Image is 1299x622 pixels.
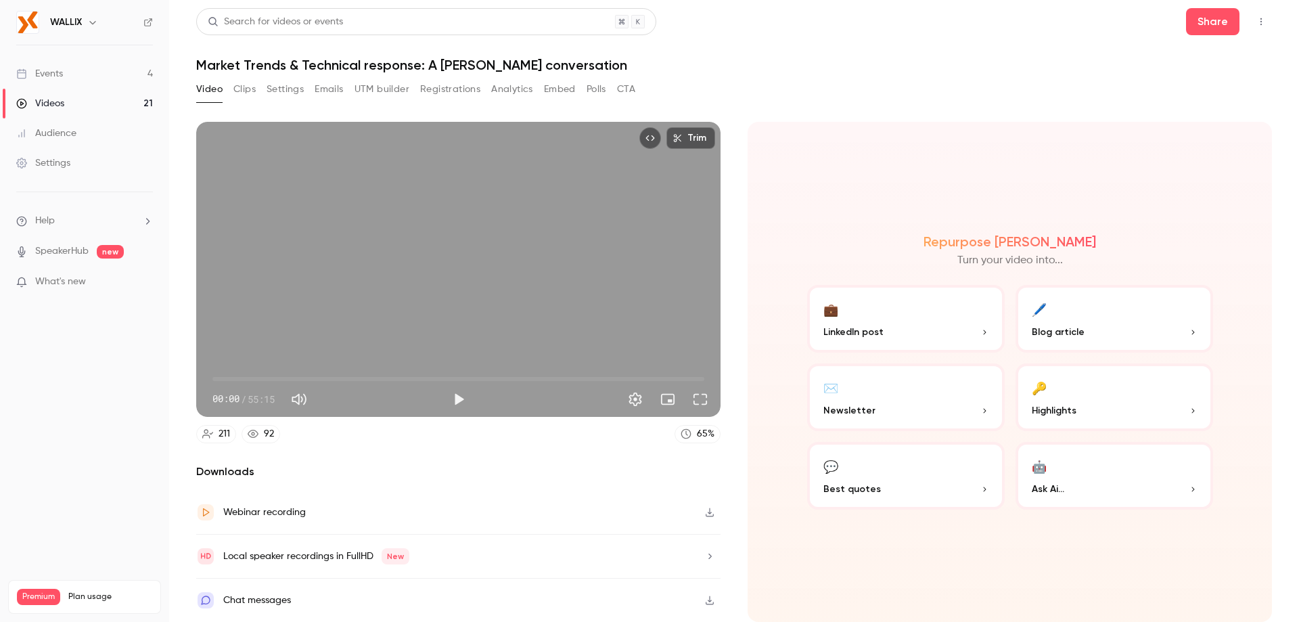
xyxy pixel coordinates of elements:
[16,127,76,140] div: Audience
[823,377,838,398] div: ✉️
[1032,377,1047,398] div: 🔑
[445,386,472,413] button: Play
[16,67,63,81] div: Events
[17,12,39,33] img: WALLIX
[1032,456,1047,476] div: 🤖
[639,127,661,149] button: Embed video
[823,403,875,418] span: Newsletter
[68,592,152,602] span: Plan usage
[617,79,635,100] button: CTA
[267,79,304,100] button: Settings
[17,589,60,605] span: Premium
[196,464,721,480] h2: Downloads
[1016,442,1213,510] button: 🤖Ask Ai...
[687,386,714,413] button: Full screen
[807,442,1005,510] button: 💬Best quotes
[544,79,576,100] button: Embed
[1016,285,1213,353] button: 🖊️Blog article
[697,427,714,441] div: 65 %
[16,97,64,110] div: Videos
[35,244,89,259] a: SpeakerHub
[219,427,230,441] div: 211
[1016,363,1213,431] button: 🔑Highlights
[196,79,223,100] button: Video
[666,127,715,149] button: Trim
[212,392,240,406] span: 00:00
[1032,325,1085,339] span: Blog article
[355,79,409,100] button: UTM builder
[223,592,291,608] div: Chat messages
[675,425,721,443] a: 65%
[16,156,70,170] div: Settings
[248,392,275,406] span: 55:15
[382,548,409,564] span: New
[823,482,881,496] span: Best quotes
[97,245,124,259] span: new
[50,16,82,29] h6: WALLIX
[491,79,533,100] button: Analytics
[223,548,409,564] div: Local speaker recordings in FullHD
[1186,8,1239,35] button: Share
[622,386,649,413] button: Settings
[1032,298,1047,319] div: 🖊️
[35,214,55,228] span: Help
[823,325,884,339] span: LinkedIn post
[823,456,838,476] div: 💬
[1250,11,1272,32] button: Top Bar Actions
[264,427,274,441] div: 92
[212,392,275,406] div: 00:00
[420,79,480,100] button: Registrations
[587,79,606,100] button: Polls
[241,392,246,406] span: /
[807,285,1005,353] button: 💼LinkedIn post
[315,79,343,100] button: Emails
[242,425,280,443] a: 92
[286,386,313,413] button: Mute
[35,275,86,289] span: What's new
[1032,482,1064,496] span: Ask Ai...
[654,386,681,413] button: Turn on miniplayer
[196,425,236,443] a: 211
[807,363,1005,431] button: ✉️Newsletter
[924,234,1096,250] h2: Repurpose [PERSON_NAME]
[208,15,343,29] div: Search for videos or events
[1032,403,1076,418] span: Highlights
[957,252,1063,269] p: Turn your video into...
[823,298,838,319] div: 💼
[233,79,256,100] button: Clips
[137,276,153,288] iframe: Noticeable Trigger
[223,504,306,520] div: Webinar recording
[196,57,1272,73] h1: Market Trends & Technical response: A [PERSON_NAME] conversation
[16,214,153,228] li: help-dropdown-opener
